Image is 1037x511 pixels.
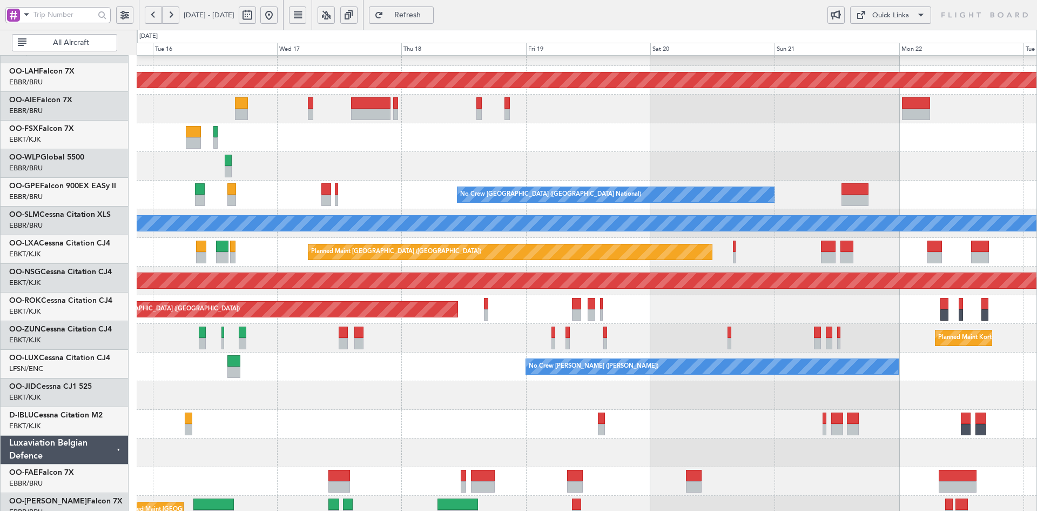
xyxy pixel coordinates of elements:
[311,244,481,260] div: Planned Maint [GEOGRAPHIC_DATA] ([GEOGRAPHIC_DATA])
[9,383,36,390] span: OO-JID
[9,106,43,116] a: EBBR/BRU
[9,326,41,333] span: OO-ZUN
[9,249,41,259] a: EBKT/KJK
[29,39,113,47] span: All Aircraft
[899,43,1023,56] div: Mon 22
[9,135,41,144] a: EBKT/KJK
[529,359,658,375] div: No Crew [PERSON_NAME] ([PERSON_NAME])
[277,43,401,56] div: Wed 17
[9,125,38,132] span: OO-FSX
[386,11,430,19] span: Refresh
[9,335,41,345] a: EBKT/KJK
[9,211,111,218] a: OO-SLMCessna Citation XLS
[401,43,526,56] div: Thu 18
[9,307,41,316] a: EBKT/KJK
[139,32,158,41] div: [DATE]
[12,34,117,51] button: All Aircraft
[9,412,33,419] span: D-IBLU
[9,163,43,173] a: EBBR/BRU
[70,301,240,317] div: Planned Maint [GEOGRAPHIC_DATA] ([GEOGRAPHIC_DATA])
[9,182,116,190] a: OO-GPEFalcon 900EX EASy II
[9,68,75,75] a: OO-LAHFalcon 7X
[9,125,74,132] a: OO-FSXFalcon 7X
[9,497,87,505] span: OO-[PERSON_NAME]
[9,182,40,190] span: OO-GPE
[9,77,43,87] a: EBBR/BRU
[9,421,41,431] a: EBKT/KJK
[850,6,931,24] button: Quick Links
[9,393,41,402] a: EBKT/KJK
[9,221,43,230] a: EBBR/BRU
[9,354,110,362] a: OO-LUXCessna Citation CJ4
[33,6,95,23] input: Trip Number
[9,96,37,104] span: OO-AIE
[369,6,434,24] button: Refresh
[9,469,74,476] a: OO-FAEFalcon 7X
[526,43,650,56] div: Fri 19
[9,240,110,247] a: OO-LXACessna Citation CJ4
[9,469,38,476] span: OO-FAE
[9,278,41,288] a: EBKT/KJK
[9,240,39,247] span: OO-LXA
[184,10,234,20] span: [DATE] - [DATE]
[9,412,103,419] a: D-IBLUCessna Citation M2
[9,211,39,218] span: OO-SLM
[9,497,123,505] a: OO-[PERSON_NAME]Falcon 7X
[9,268,41,276] span: OO-NSG
[9,364,43,374] a: LFSN/ENC
[9,354,39,362] span: OO-LUX
[9,68,39,75] span: OO-LAH
[9,268,112,276] a: OO-NSGCessna Citation CJ4
[650,43,775,56] div: Sat 20
[9,383,92,390] a: OO-JIDCessna CJ1 525
[9,154,84,161] a: OO-WLPGlobal 5500
[9,326,112,333] a: OO-ZUNCessna Citation CJ4
[153,43,277,56] div: Tue 16
[460,187,641,203] div: No Crew [GEOGRAPHIC_DATA] ([GEOGRAPHIC_DATA] National)
[9,479,43,488] a: EBBR/BRU
[9,297,112,304] a: OO-ROKCessna Citation CJ4
[9,192,43,202] a: EBBR/BRU
[9,96,72,104] a: OO-AIEFalcon 7X
[9,154,41,161] span: OO-WLP
[775,43,899,56] div: Sun 21
[872,10,909,21] div: Quick Links
[9,297,41,304] span: OO-ROK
